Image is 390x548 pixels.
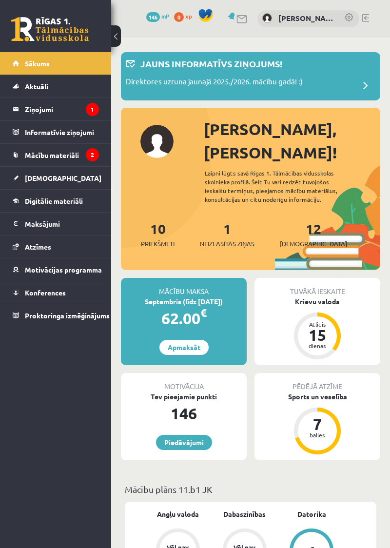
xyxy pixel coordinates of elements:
a: 146 mP [146,12,169,20]
span: 146 [146,12,160,22]
div: Atlicis [303,321,332,327]
a: Apmaksāt [159,340,209,355]
a: Piedāvājumi [156,435,212,450]
div: Tev pieejamie punkti [121,391,247,402]
div: Septembris (līdz [DATE]) [121,296,247,307]
div: Laipni lūgts savā Rīgas 1. Tālmācības vidusskolas skolnieka profilā. Šeit Tu vari redzēt tuvojošo... [205,169,360,204]
a: Mācību materiāli [13,144,99,166]
div: 15 [303,327,332,343]
span: Priekšmeti [141,239,175,249]
span: Proktoringa izmēģinājums [25,311,110,320]
span: 0 [174,12,184,22]
div: Pēdējā atzīme [254,373,380,391]
span: Motivācijas programma [25,265,102,274]
a: 12[DEMOGRAPHIC_DATA] [280,220,347,249]
a: Maksājumi [13,213,99,235]
legend: Ziņojumi [25,98,99,120]
div: balles [303,432,332,438]
span: Konferences [25,288,66,297]
span: Mācību materiāli [25,151,79,159]
a: Datorika [297,509,326,519]
p: Jauns informatīvs ziņojums! [140,57,282,70]
a: 1Neizlasītās ziņas [200,220,254,249]
span: Sākums [25,59,50,68]
i: 2 [86,148,99,161]
a: Atzīmes [13,235,99,258]
a: [PERSON_NAME] [278,13,334,24]
a: 0 xp [174,12,196,20]
a: Motivācijas programma [13,258,99,281]
a: Ziņojumi1 [13,98,99,120]
a: Dabaszinības [223,509,266,519]
a: 10Priekšmeti [141,220,175,249]
a: [DEMOGRAPHIC_DATA] [13,167,99,189]
p: Mācību plāns 11.b1 JK [125,483,376,496]
span: [DEMOGRAPHIC_DATA] [280,239,347,249]
span: Digitālie materiāli [25,196,83,205]
span: Neizlasītās ziņas [200,239,254,249]
span: Atzīmes [25,242,51,251]
span: xp [185,12,192,20]
a: Krievu valoda Atlicis 15 dienas [254,296,380,361]
i: 1 [86,103,99,116]
div: 146 [121,402,247,425]
a: Sports un veselība 7 balles [254,391,380,456]
img: Kristina Ishchenko [262,13,272,23]
a: Informatīvie ziņojumi2 [13,121,99,143]
p: Direktores uzruna jaunajā 2025./2026. mācību gadā! :) [126,76,303,90]
div: dienas [303,343,332,349]
a: Proktoringa izmēģinājums [13,304,99,327]
div: 7 [303,416,332,432]
div: [PERSON_NAME], [PERSON_NAME]! [204,117,380,164]
span: € [200,306,207,320]
div: Tuvākā ieskaite [254,278,380,296]
a: Konferences [13,281,99,304]
a: Rīgas 1. Tālmācības vidusskola [11,17,89,41]
a: Sākums [13,52,99,75]
legend: Maksājumi [25,213,99,235]
div: Sports un veselība [254,391,380,402]
div: Mācību maksa [121,278,247,296]
a: Jauns informatīvs ziņojums! Direktores uzruna jaunajā 2025./2026. mācību gadā! :) [126,57,375,96]
div: Motivācija [121,373,247,391]
a: Digitālie materiāli [13,190,99,212]
div: 62.00 [121,307,247,330]
span: [DEMOGRAPHIC_DATA] [25,174,101,182]
legend: Informatīvie ziņojumi [25,121,99,143]
a: Angļu valoda [157,509,199,519]
span: Aktuāli [25,82,48,91]
div: Krievu valoda [254,296,380,307]
a: Aktuāli [13,75,99,98]
span: mP [161,12,169,20]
